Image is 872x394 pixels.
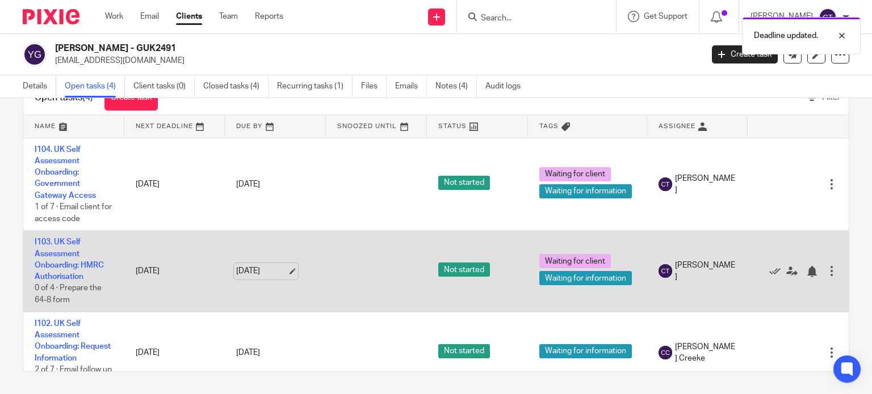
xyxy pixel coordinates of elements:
[124,231,225,312] td: [DATE]
[435,75,477,98] a: Notes (4)
[124,138,225,231] td: [DATE]
[438,176,490,190] span: Not started
[23,43,47,66] img: svg%3E
[438,123,467,129] span: Status
[438,262,490,277] span: Not started
[675,260,737,283] span: [PERSON_NAME]
[277,75,353,98] a: Recurring tasks (1)
[675,341,737,365] span: [PERSON_NAME] Creeke
[539,271,632,285] span: Waiting for information
[35,285,102,304] span: 0 of 4 · Prepare the 64-8 form
[675,173,737,196] span: [PERSON_NAME]
[65,75,125,98] a: Open tasks (4)
[82,93,93,102] span: (4)
[395,75,427,98] a: Emails
[539,254,611,268] span: Waiting for client
[539,184,632,198] span: Waiting for information
[140,11,159,22] a: Email
[659,346,672,359] img: svg%3E
[35,366,112,385] span: 2 of 7 · Email follow up with Client
[712,45,778,63] a: Create task
[55,55,695,66] p: [EMAIL_ADDRESS][DOMAIN_NAME]
[236,180,260,188] span: [DATE]
[23,9,79,24] img: Pixie
[659,177,672,191] img: svg%3E
[105,11,123,22] a: Work
[35,92,93,104] h1: Open tasks
[236,349,260,357] span: [DATE]
[754,30,818,41] p: Deadline updated.
[659,264,672,278] img: svg%3E
[55,43,567,54] h2: [PERSON_NAME] - GUK2491
[539,123,559,129] span: Tags
[203,75,269,98] a: Closed tasks (4)
[337,123,397,129] span: Snoozed Until
[23,75,56,98] a: Details
[255,11,283,22] a: Reports
[438,344,490,358] span: Not started
[485,75,529,98] a: Audit logs
[539,344,632,358] span: Waiting for information
[104,85,158,111] a: Create task
[822,94,840,101] span: Filter
[361,75,387,98] a: Files
[35,238,104,281] a: I103. UK Self Assessment Onboarding: HMRC Authorisation
[819,8,837,26] img: svg%3E
[769,265,786,277] a: Mark as done
[35,320,111,362] a: I102. UK Self Assessment Onboarding: Request Information
[133,75,195,98] a: Client tasks (0)
[176,11,202,22] a: Clients
[539,167,611,181] span: Waiting for client
[35,146,96,200] a: I104. UK Self Assessment Onboarding: Government Gateway Access
[124,312,225,393] td: [DATE]
[35,203,112,223] span: 1 of 7 · Email client for access code
[219,11,238,22] a: Team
